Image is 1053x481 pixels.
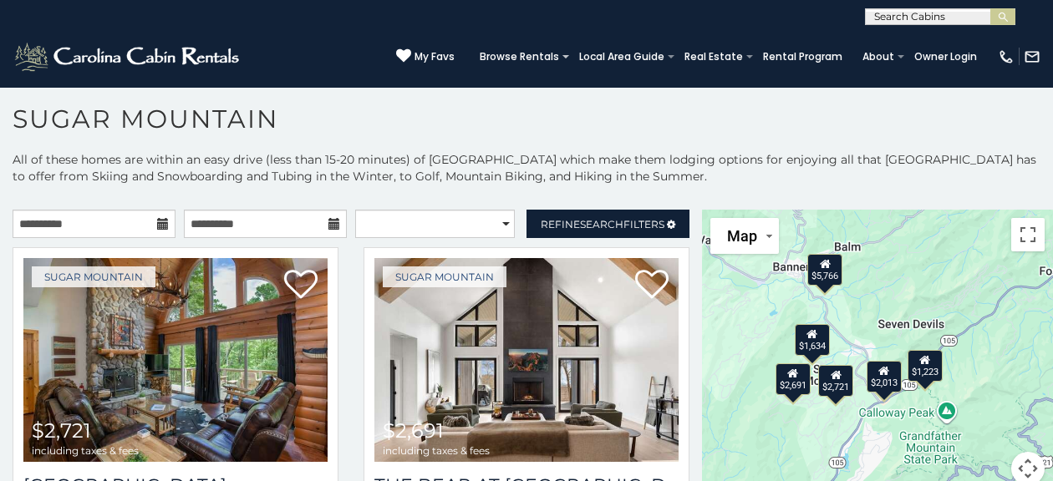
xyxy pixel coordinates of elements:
[374,258,679,462] a: The Bear At Sugar Mountain $2,691 including taxes & fees
[383,445,490,456] span: including taxes & fees
[854,45,903,68] a: About
[284,268,318,303] a: Add to favorites
[13,40,244,73] img: White-1-2.png
[867,361,902,392] div: $2,013
[807,254,842,286] div: $5,766
[23,258,328,462] img: Grouse Moor Lodge
[906,45,985,68] a: Owner Login
[415,49,455,64] span: My Favs
[755,45,851,68] a: Rental Program
[23,258,328,462] a: Grouse Moor Lodge $2,721 including taxes & fees
[1011,218,1045,251] button: Toggle fullscreen view
[526,210,689,238] a: RefineSearchFilters
[1024,48,1040,65] img: mail-regular-white.png
[676,45,751,68] a: Real Estate
[471,45,567,68] a: Browse Rentals
[32,445,139,456] span: including taxes & fees
[795,324,830,356] div: $1,634
[374,258,679,462] img: The Bear At Sugar Mountain
[32,266,155,287] a: Sugar Mountain
[908,350,943,382] div: $1,223
[998,48,1015,65] img: phone-regular-white.png
[541,218,664,230] span: Refine Filters
[396,48,455,65] a: My Favs
[383,266,506,287] a: Sugar Mountain
[635,268,669,303] a: Add to favorites
[727,227,757,245] span: Map
[818,365,853,397] div: $2,721
[776,363,811,395] div: $2,691
[571,45,673,68] a: Local Area Guide
[32,418,91,443] span: $2,721
[580,218,623,230] span: Search
[710,218,779,254] button: Change map style
[383,418,444,443] span: $2,691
